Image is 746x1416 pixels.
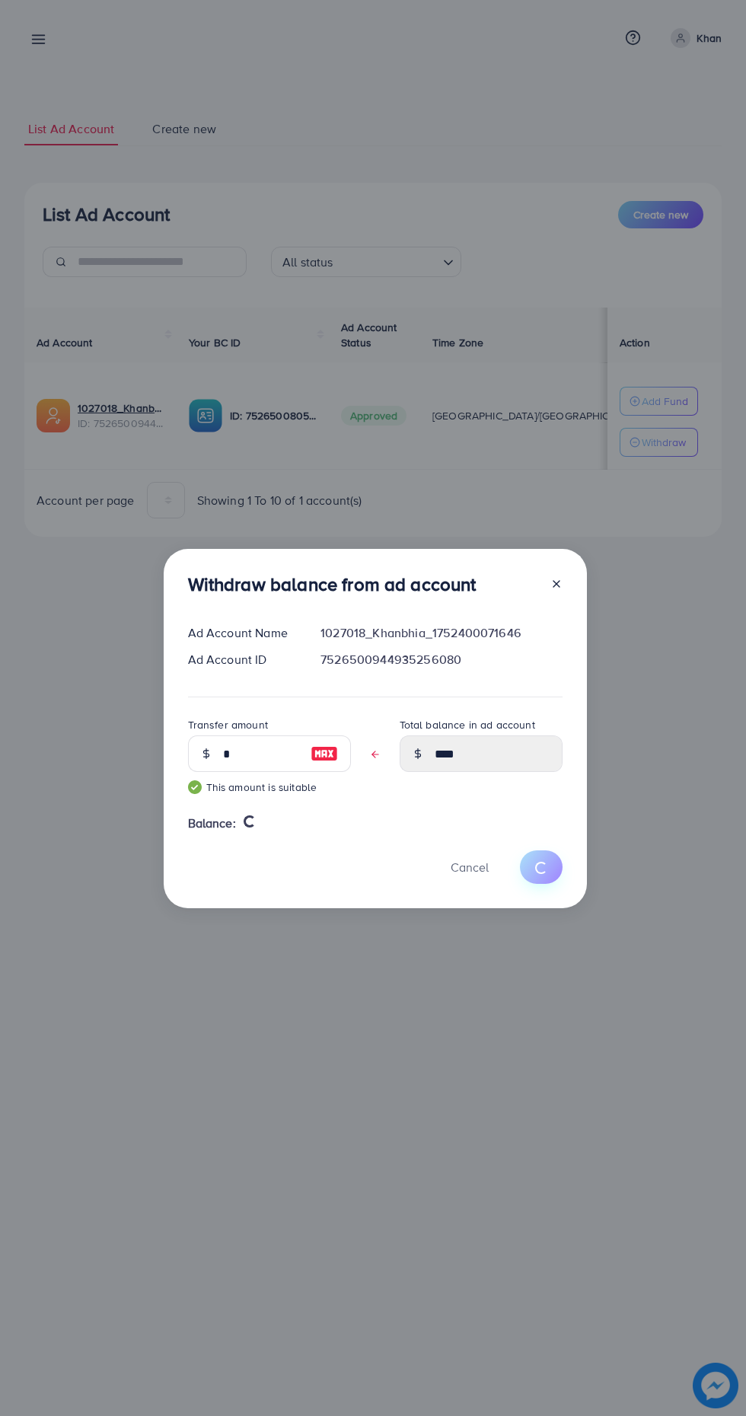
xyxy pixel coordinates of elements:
[188,780,202,794] img: guide
[176,651,309,668] div: Ad Account ID
[188,573,477,595] h3: Withdraw balance from ad account
[188,780,351,795] small: This amount is suitable
[188,815,236,832] span: Balance:
[308,624,574,642] div: 1027018_Khanbhia_1752400071646
[308,651,574,668] div: 7526500944935256080
[400,717,535,732] label: Total balance in ad account
[451,859,489,875] span: Cancel
[311,745,338,763] img: image
[432,850,508,883] button: Cancel
[188,717,268,732] label: Transfer amount
[176,624,309,642] div: Ad Account Name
